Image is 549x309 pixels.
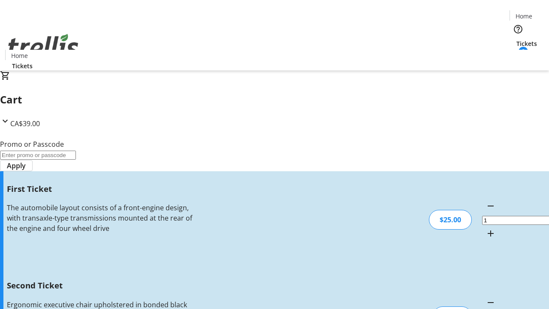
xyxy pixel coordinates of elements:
span: Apply [7,161,26,171]
span: Tickets [516,39,537,48]
div: $25.00 [429,210,472,230]
button: Help [510,21,527,38]
a: Tickets [510,39,544,48]
span: Tickets [12,61,33,70]
img: Orient E2E Organization 9WygBC0EK7's Logo [5,24,81,67]
a: Tickets [5,61,39,70]
a: Home [6,51,33,60]
a: Home [510,12,537,21]
h3: Second Ticket [7,279,194,291]
span: Home [11,51,28,60]
span: CA$39.00 [10,119,40,128]
button: Decrement by one [482,197,499,215]
div: The automobile layout consists of a front-engine design, with transaxle-type transmissions mounte... [7,203,194,233]
button: Cart [510,48,527,65]
span: Home [516,12,532,21]
h3: First Ticket [7,183,194,195]
button: Increment by one [482,225,499,242]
